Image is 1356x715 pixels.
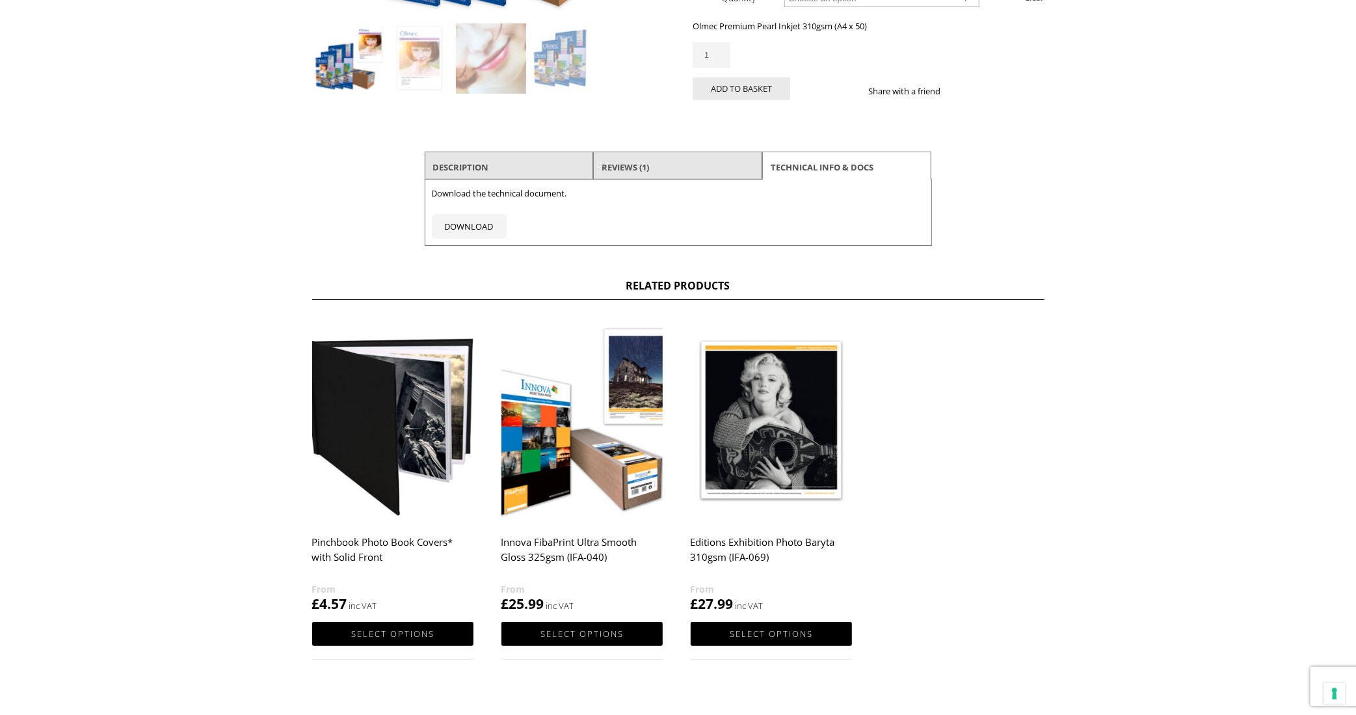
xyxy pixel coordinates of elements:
a: Select options for “Pinchbook Photo Book Covers* with Solid Front” [312,622,473,646]
a: Description [432,155,488,179]
img: Editions Exhibition Photo Baryta 310gsm (IFA-069) [691,319,852,521]
input: Product quantity [693,42,730,68]
a: Select options for “Innova FibaPrint Ultra Smooth Gloss 325gsm (IFA-040)” [501,622,663,646]
a: Pinchbook Photo Book Covers* with Solid Front £4.57 [312,319,473,614]
p: Share with a friend [868,84,956,99]
a: Select options for “Editions Exhibition Photo Baryta 310gsm (IFA-069)” [691,622,852,646]
a: TECHNICAL INFO & DOCS [771,155,873,179]
h2: Editions Exhibition Photo Baryta 310gsm (IFA-069) [691,530,852,582]
p: Download the technical document. [432,186,925,201]
img: Olmec Premium Pearl Inkjet Photo Paper 310gsm (OLM-070) - Image 5 [313,95,383,165]
a: Reviews (1) [602,155,649,179]
button: Add to basket [693,77,790,100]
a: Editions Exhibition Photo Baryta 310gsm (IFA-069) £27.99 [691,319,852,614]
h2: Pinchbook Photo Book Covers* with Solid Front [312,530,473,582]
img: Olmec Premium Pearl Inkjet Photo Paper 310gsm (OLM-070) - Image 3 [456,23,526,94]
bdi: 27.99 [691,595,734,613]
p: Olmec Premium Pearl Inkjet 310gsm (A4 x 50) [693,19,1044,34]
h2: Innova FibaPrint Ultra Smooth Gloss 325gsm (IFA-040) [501,530,663,582]
img: email sharing button [987,86,998,96]
img: Innova FibaPrint Ultra Smooth Gloss 325gsm (IFA-040) [501,319,663,521]
img: Olmec Premium Pearl Inkjet Photo Paper 310gsm (OLM-070) - Image 4 [527,23,598,94]
span: £ [312,595,320,613]
bdi: 25.99 [501,595,544,613]
img: facebook sharing button [956,86,966,96]
h2: Related products [312,278,1044,300]
bdi: 4.57 [312,595,347,613]
img: Olmec Premium Pearl Inkjet Photo Paper 310gsm (OLM-070) [313,23,383,94]
img: Pinchbook Photo Book Covers* with Solid Front [312,319,473,521]
img: Olmec Premium Pearl Inkjet Photo Paper 310gsm (OLM-070) - Image 2 [384,23,455,94]
a: DOWNLOAD [432,214,507,239]
span: £ [691,595,698,613]
a: Innova FibaPrint Ultra Smooth Gloss 325gsm (IFA-040) £25.99 [501,319,663,614]
img: twitter sharing button [972,86,982,96]
span: £ [501,595,509,613]
button: Your consent preferences for tracking technologies [1323,682,1346,705]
